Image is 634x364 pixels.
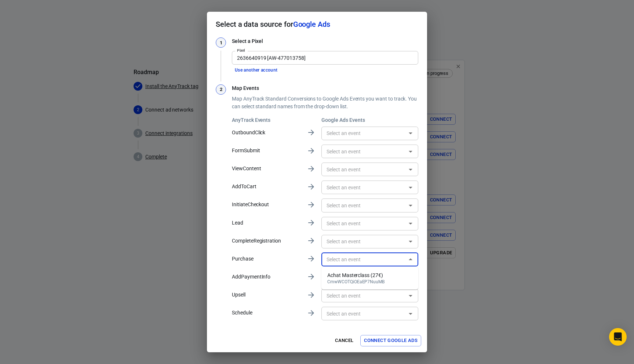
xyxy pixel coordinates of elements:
button: Open [405,309,416,319]
label: Pixel [237,48,245,53]
p: Schedule [232,309,301,317]
div: 2 [216,84,226,95]
p: FormSubmit [232,147,301,154]
p: AddToCart [232,183,301,190]
button: Open [405,182,416,193]
h6: AnyTrack Events [232,116,301,124]
p: AddPaymentInfo [232,273,301,281]
div: Achat Masterclass (27€) [327,272,385,279]
button: Use another account [232,66,281,74]
input: Select an event [324,309,404,318]
button: Cancel [332,335,356,346]
input: Select an event [324,219,404,228]
button: Open [405,236,416,247]
p: Upsell [232,291,301,299]
div: 1 [216,37,226,48]
button: Open [405,291,416,301]
h3: Map Events [232,84,418,92]
span: Google Ads [293,20,330,29]
input: Select an event [324,201,404,210]
p: InitiateCheckout [232,201,301,208]
div: Open Intercom Messenger [609,328,627,346]
div: CmwWCOTQiOEaEP7NuuMB [327,279,385,284]
input: Select an event [324,147,404,156]
h6: Google Ads Events [321,116,418,124]
p: ViewContent [232,165,301,172]
input: Select an event [324,165,404,174]
button: Connect Google Ads [360,335,421,346]
p: Purchase [232,255,301,263]
input: Select an event [324,237,404,246]
button: Open [405,200,416,211]
input: Select an event [324,129,404,138]
button: Open [405,164,416,175]
input: Select an event [324,183,404,192]
p: OutboundClick [232,129,301,136]
h2: Select a data source for [207,11,427,37]
h3: Select a Pixel [232,37,418,45]
input: Select an event [324,291,404,300]
button: Open [405,128,416,138]
input: Type to search [234,53,415,62]
p: Lead [232,219,301,227]
input: Select an event [324,255,404,264]
p: CompleteRegistration [232,237,301,245]
button: Open [405,146,416,157]
button: Close [405,254,416,265]
button: Open [405,218,416,229]
p: Map AnyTrack Standard Conversions to Google Ads Events you want to track. You can select standard... [232,95,418,110]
